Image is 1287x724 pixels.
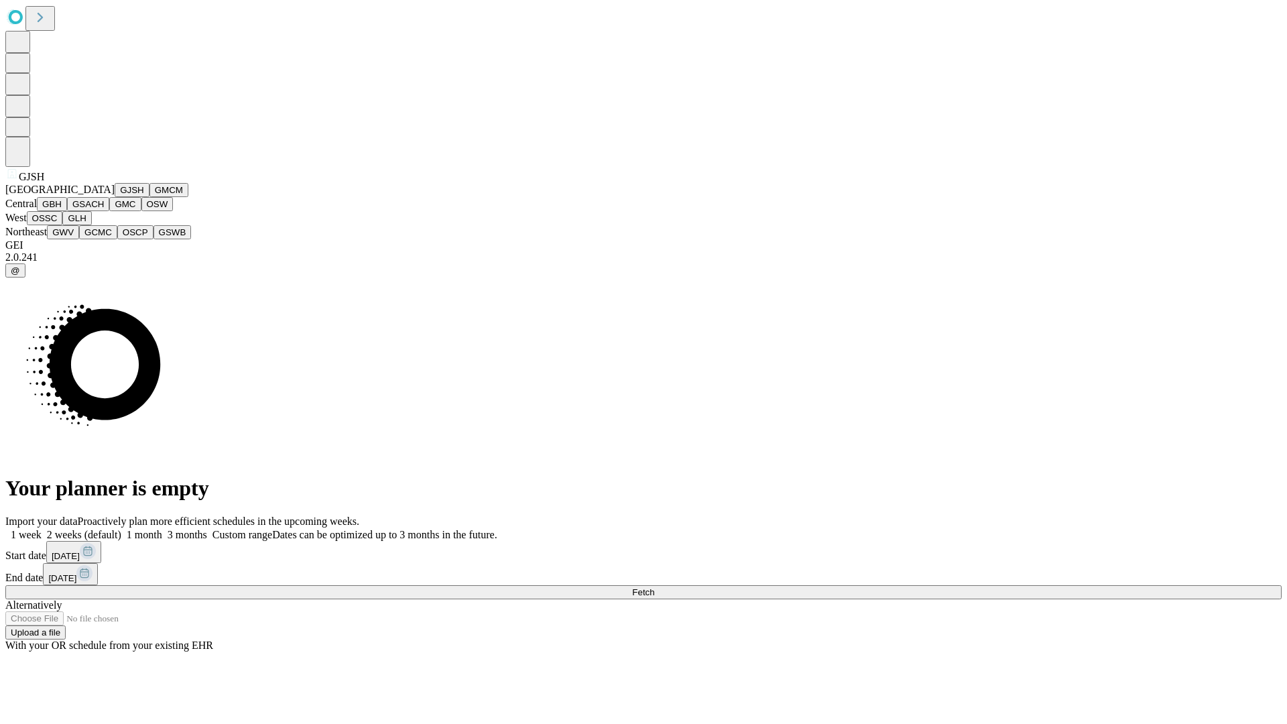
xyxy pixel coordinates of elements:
[272,529,497,540] span: Dates can be optimized up to 3 months in the future.
[632,587,654,597] span: Fetch
[48,573,76,583] span: [DATE]
[27,211,63,225] button: OSSC
[127,529,162,540] span: 1 month
[5,476,1282,501] h1: Your planner is empty
[5,251,1282,263] div: 2.0.241
[46,541,101,563] button: [DATE]
[212,529,272,540] span: Custom range
[5,226,47,237] span: Northeast
[5,516,78,527] span: Import your data
[5,184,115,195] span: [GEOGRAPHIC_DATA]
[37,197,67,211] button: GBH
[52,551,80,561] span: [DATE]
[11,265,20,276] span: @
[5,212,27,223] span: West
[5,263,25,278] button: @
[115,183,149,197] button: GJSH
[154,225,192,239] button: GSWB
[62,211,91,225] button: GLH
[5,239,1282,251] div: GEI
[149,183,188,197] button: GMCM
[11,529,42,540] span: 1 week
[5,563,1282,585] div: End date
[109,197,141,211] button: GMC
[47,529,121,540] span: 2 weeks (default)
[5,640,213,651] span: With your OR schedule from your existing EHR
[117,225,154,239] button: OSCP
[141,197,174,211] button: OSW
[78,516,359,527] span: Proactively plan more efficient schedules in the upcoming weeks.
[43,563,98,585] button: [DATE]
[5,625,66,640] button: Upload a file
[168,529,207,540] span: 3 months
[79,225,117,239] button: GCMC
[5,198,37,209] span: Central
[19,171,44,182] span: GJSH
[5,585,1282,599] button: Fetch
[5,599,62,611] span: Alternatively
[5,541,1282,563] div: Start date
[47,225,79,239] button: GWV
[67,197,109,211] button: GSACH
